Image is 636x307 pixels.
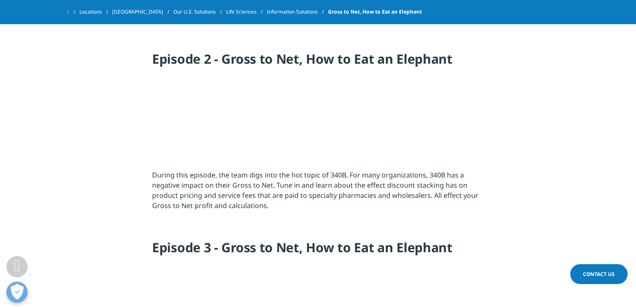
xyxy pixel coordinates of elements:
[226,4,267,20] a: Life Sciences
[583,270,615,278] span: Contact Us
[6,282,28,303] button: Open Preferences
[570,264,628,284] a: Contact Us
[152,239,484,262] h4: Episode 3 - Gross to Net, How to Eat an Elephant
[152,51,484,74] h4: Episode 2 - Gross to Net, How to Eat an Elephant
[152,74,484,159] iframe: The IQVIA Podcast, Episode 2 - Gross to Net, How to Eat an Elephant
[173,4,226,20] a: Our U.S. Solutions
[152,170,484,216] p: During this episode, the team digs into the hot topic of 340B. For many organizations, 340B has a...
[112,4,173,20] a: [GEOGRAPHIC_DATA]
[328,4,422,20] span: Gross to Net, How to Eat an Elephant
[79,4,112,20] a: Locations
[267,4,328,20] a: Information Solutions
